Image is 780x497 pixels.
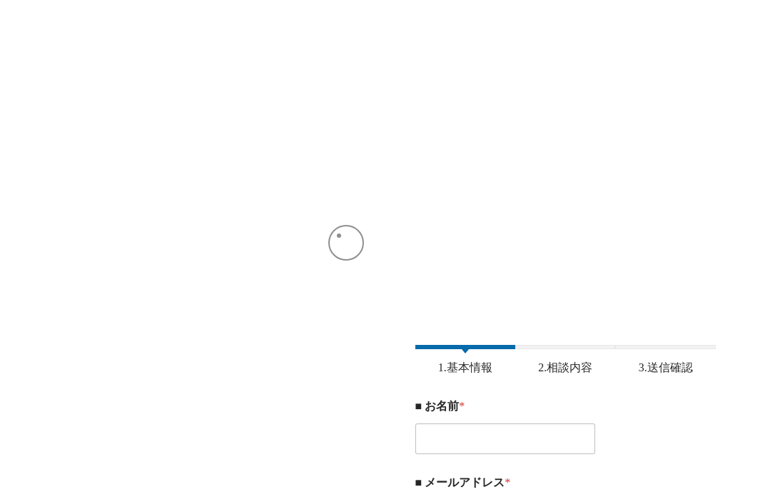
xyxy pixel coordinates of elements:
[415,345,515,349] span: 1
[515,345,615,349] span: 2
[415,476,716,489] label: ■ メールアドレス
[415,399,716,413] label: ■ お名前
[527,361,603,374] span: 2.相談内容
[427,361,503,374] span: 1.基本情報
[615,345,715,349] span: 3
[628,361,704,374] span: 3.送信確認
